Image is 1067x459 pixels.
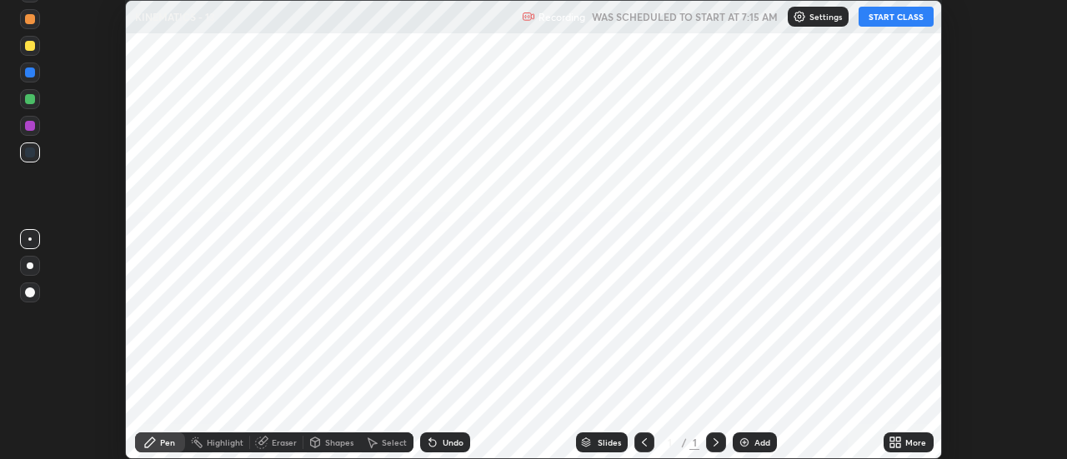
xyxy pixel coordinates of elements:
div: Undo [443,438,463,447]
div: 1 [689,435,699,450]
img: class-settings-icons [793,10,806,23]
p: KINEMATICS - 13 [135,10,215,23]
div: Slides [598,438,621,447]
div: Eraser [272,438,297,447]
div: / [681,437,686,447]
div: Select [382,438,407,447]
img: add-slide-button [738,436,751,449]
p: Recording [539,11,585,23]
p: Settings [809,12,842,21]
div: Shapes [325,438,353,447]
div: More [905,438,926,447]
div: Highlight [207,438,243,447]
div: Pen [160,438,175,447]
button: START CLASS [859,7,934,27]
div: 1 [661,437,678,447]
div: Add [754,438,770,447]
img: recording.375f2c34.svg [522,10,535,23]
h5: WAS SCHEDULED TO START AT 7:15 AM [592,9,778,24]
